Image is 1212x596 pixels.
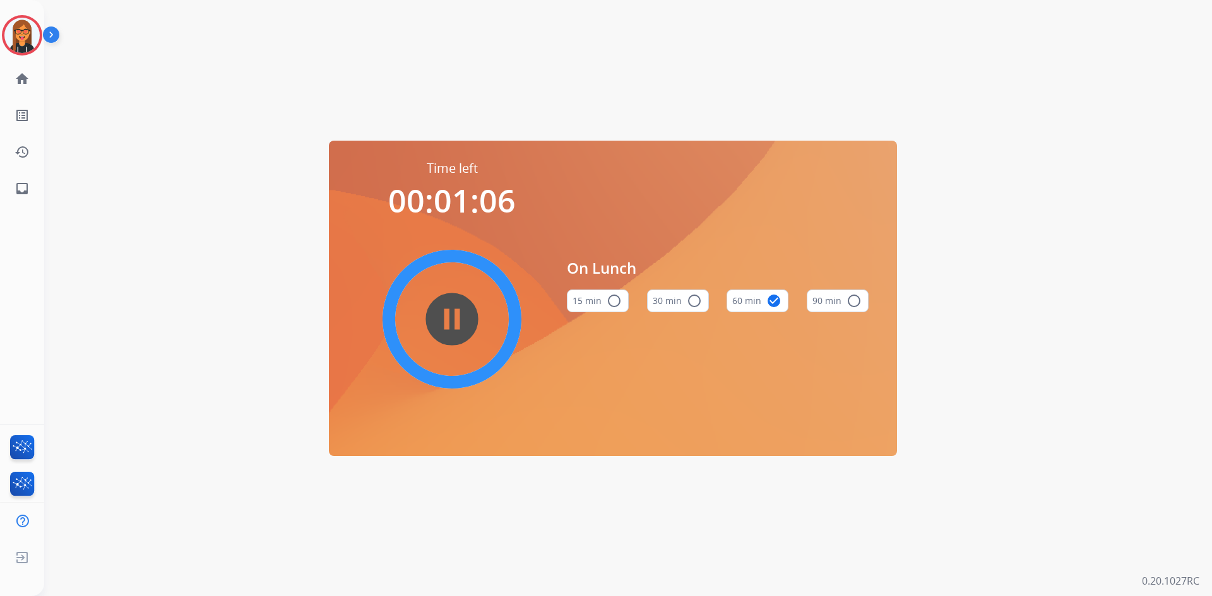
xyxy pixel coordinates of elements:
span: Time left [427,160,478,177]
mat-icon: radio_button_unchecked [607,293,622,308]
mat-icon: check_circle [766,293,781,308]
mat-icon: home [15,71,30,86]
p: 0.20.1027RC [1142,573,1199,588]
span: 00:01:06 [388,179,516,222]
mat-icon: list_alt [15,108,30,123]
mat-icon: inbox [15,181,30,196]
mat-icon: history [15,144,30,160]
button: 15 min [567,289,629,312]
mat-icon: pause_circle_filled [444,312,460,327]
button: 90 min [807,289,869,312]
button: 30 min [647,289,709,312]
mat-icon: radio_button_unchecked [847,293,862,308]
button: 60 min [727,289,788,312]
img: avatar [4,18,40,53]
span: On Lunch [567,257,869,279]
mat-icon: radio_button_unchecked [687,293,702,308]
